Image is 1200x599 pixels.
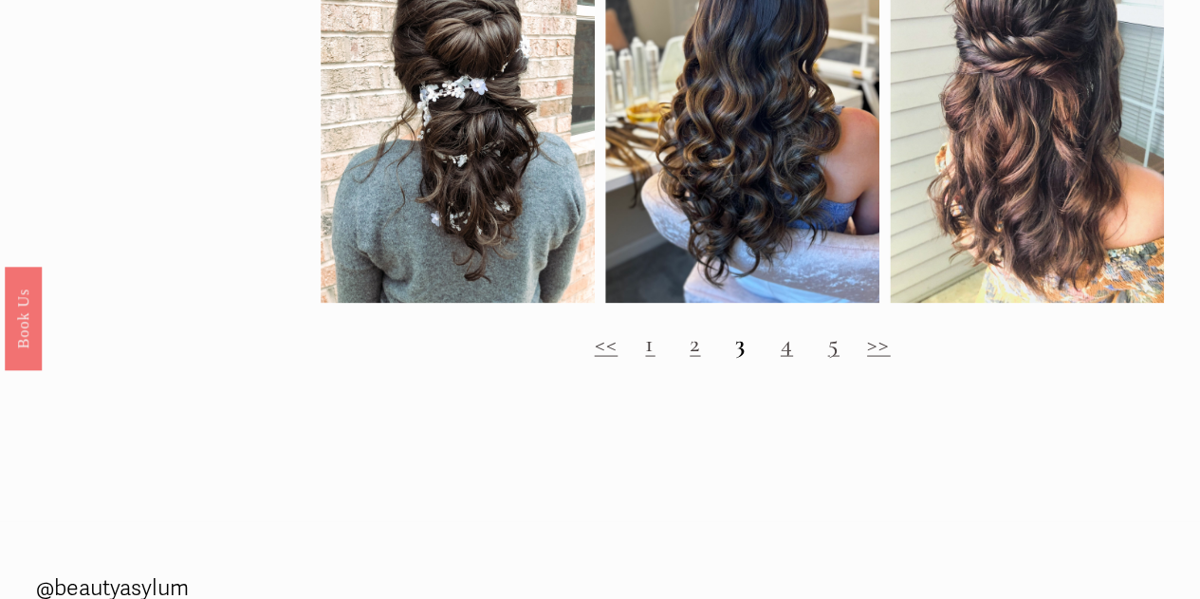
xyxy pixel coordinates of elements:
[5,266,42,369] a: Book Us
[781,328,793,357] a: 4
[735,328,746,357] strong: 3
[690,328,700,357] a: 2
[867,328,891,357] a: >>
[827,328,839,357] a: 5
[595,328,618,357] a: <<
[645,328,655,357] a: 1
